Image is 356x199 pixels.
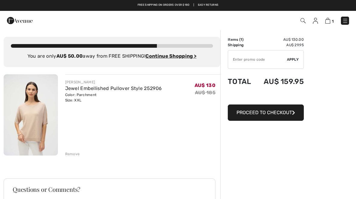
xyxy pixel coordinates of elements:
td: Total [228,71,256,92]
span: Apply [287,57,299,62]
div: You are only away from FREE SHIPPING! [11,53,213,60]
td: Shipping [228,42,256,48]
img: Search [300,18,306,23]
div: [PERSON_NAME] [65,79,162,85]
button: Proceed to Checkout [228,104,304,121]
span: 1 [332,19,334,24]
h3: Questions or Comments? [13,186,206,192]
s: AU$ 185 [195,90,215,95]
strong: AU$ 50.00 [56,53,83,59]
td: AU$ 29.95 [256,42,304,48]
a: Jewel Embellished Pullover Style 252906 [65,85,162,91]
img: Jewel Embellished Pullover Style 252906 [4,74,58,156]
span: | [193,3,194,7]
span: Proceed to Checkout [237,110,292,115]
img: Shopping Bag [325,18,330,24]
div: Color: Parchment Size: XXL [65,92,162,103]
span: 1 [240,37,242,42]
td: AU$ 159.95 [256,71,304,92]
img: Menu [342,18,348,24]
a: Easy Returns [198,3,219,7]
td: Items ( ) [228,37,256,42]
span: AU$ 130 [195,82,215,88]
img: 1ère Avenue [7,14,33,27]
img: My Info [313,18,318,24]
a: 1 [325,17,334,24]
a: 1ère Avenue [7,17,33,23]
div: Remove [65,151,80,157]
a: Continue Shopping > [145,53,196,59]
td: AU$ 130.00 [256,37,304,42]
iframe: PayPal [228,92,304,102]
a: Free shipping on orders over $180 [138,3,190,7]
input: Promo code [228,50,287,69]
